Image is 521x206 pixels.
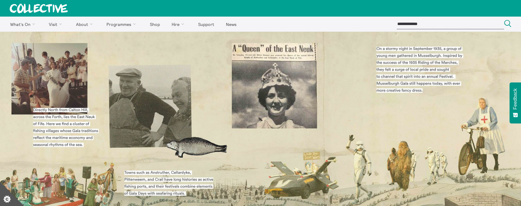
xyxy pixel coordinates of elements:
[145,17,165,32] a: Shop
[510,82,521,123] button: Feedback - Show survey
[5,17,43,32] a: What's On
[513,88,518,109] span: Feedback
[101,17,144,32] a: Programmes
[221,17,242,32] a: News
[44,17,70,32] a: Visit
[167,17,192,32] a: Hire
[71,17,100,32] a: About
[193,17,219,32] a: Support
